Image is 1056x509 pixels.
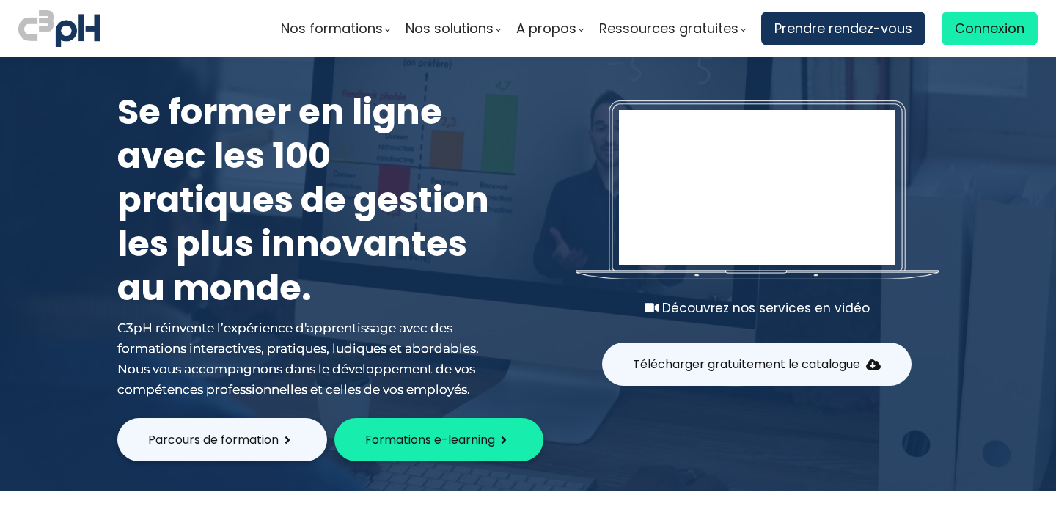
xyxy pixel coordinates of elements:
span: Télécharger gratuitement le catalogue [633,355,860,373]
span: A propos [516,18,576,40]
span: Parcours de formation [148,431,279,449]
span: Prendre rendez-vous [774,18,912,40]
div: C3pH réinvente l’expérience d'apprentissage avec des formations interactives, pratiques, ludiques... [117,318,499,400]
span: Ressources gratuites [599,18,738,40]
button: Parcours de formation [117,418,327,461]
button: Formations e-learning [334,418,543,461]
button: Télécharger gratuitement le catalogue [602,343,912,386]
span: Formations e-learning [365,431,495,449]
span: Connexion [955,18,1024,40]
span: Nos formations [281,18,383,40]
img: logo C3PH [18,7,100,50]
a: Prendre rendez-vous [761,12,925,45]
span: Nos solutions [406,18,494,40]
a: Connexion [942,12,1038,45]
div: Découvrez nos services en vidéo [576,298,939,318]
h1: Se former en ligne avec les 100 pratiques de gestion les plus innovantes au monde. [117,90,499,310]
